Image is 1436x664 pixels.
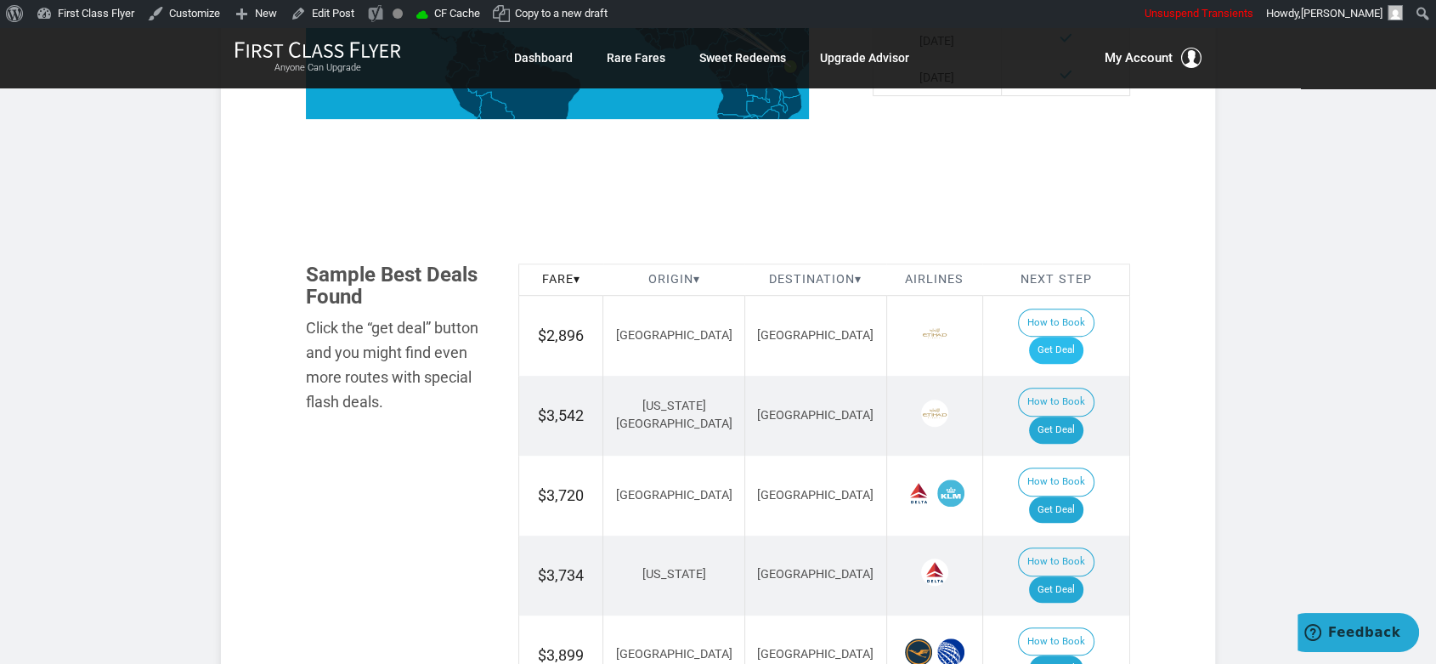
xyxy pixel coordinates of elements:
a: Get Deal [1029,576,1083,604]
th: Fare [519,264,603,296]
h3: Sample Best Deals Found [306,264,493,309]
th: Airlines [886,264,982,296]
button: How to Book [1018,309,1094,338]
button: How to Book [1018,548,1094,576]
a: Dashboard [514,43,573,73]
span: [US_STATE] [642,567,705,582]
span: My Account [1105,48,1173,68]
span: $3,734 [538,566,584,584]
path: Mozambique [771,94,801,145]
span: [GEOGRAPHIC_DATA] [757,488,873,502]
span: [GEOGRAPHIC_DATA] [757,328,873,343]
a: Upgrade Advisor [820,43,909,73]
div: Click the “get deal” button and you might find even more routes with special flash deals. [306,316,493,414]
span: [GEOGRAPHIC_DATA] [615,328,732,343]
span: [PERSON_NAME] [1301,7,1382,20]
th: Destination [744,264,886,296]
span: [GEOGRAPHIC_DATA] [757,408,873,423]
a: Get Deal [1029,417,1083,444]
span: ▾ [574,272,580,287]
a: Get Deal [1029,337,1083,364]
span: $3,899 [538,646,584,664]
path: Zambia [747,88,781,116]
span: $2,896 [538,326,584,344]
span: KLM [937,480,964,507]
span: ▾ [693,272,699,287]
span: Unsuspend Transients [1145,7,1253,20]
span: [US_STATE][GEOGRAPHIC_DATA] [615,399,732,431]
path: Peru [444,64,482,118]
span: [GEOGRAPHIC_DATA] [615,647,732,661]
button: My Account [1105,48,1201,68]
span: Delta Airlines [921,559,948,586]
path: Malawi [778,90,788,113]
span: Etihad [921,400,948,427]
button: How to Book [1018,388,1094,417]
span: [GEOGRAPHIC_DATA] [757,567,873,582]
small: Anyone Can Upgrade [235,62,401,74]
span: Delta Airlines [905,480,932,507]
span: $3,720 [538,486,584,504]
path: Angola [716,77,753,116]
img: First Class Flyer [235,41,401,59]
span: [GEOGRAPHIC_DATA] [757,647,873,661]
span: $3,542 [538,406,584,424]
button: How to Book [1018,468,1094,497]
a: First Class FlyerAnyone Can Upgrade [235,41,401,75]
th: Next Step [982,264,1129,296]
th: Origin [603,264,745,296]
a: Sweet Redeems [699,43,786,73]
a: Get Deal [1029,497,1083,524]
a: Rare Fares [607,43,665,73]
span: [GEOGRAPHIC_DATA] [615,488,732,502]
button: How to Book [1018,627,1094,656]
iframe: Opens a widget where you can find more information [1297,613,1419,655]
span: Etihad [921,320,948,347]
path: Brazil [466,48,580,167]
path: Bolivia [479,92,515,132]
span: ▾ [855,272,862,287]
